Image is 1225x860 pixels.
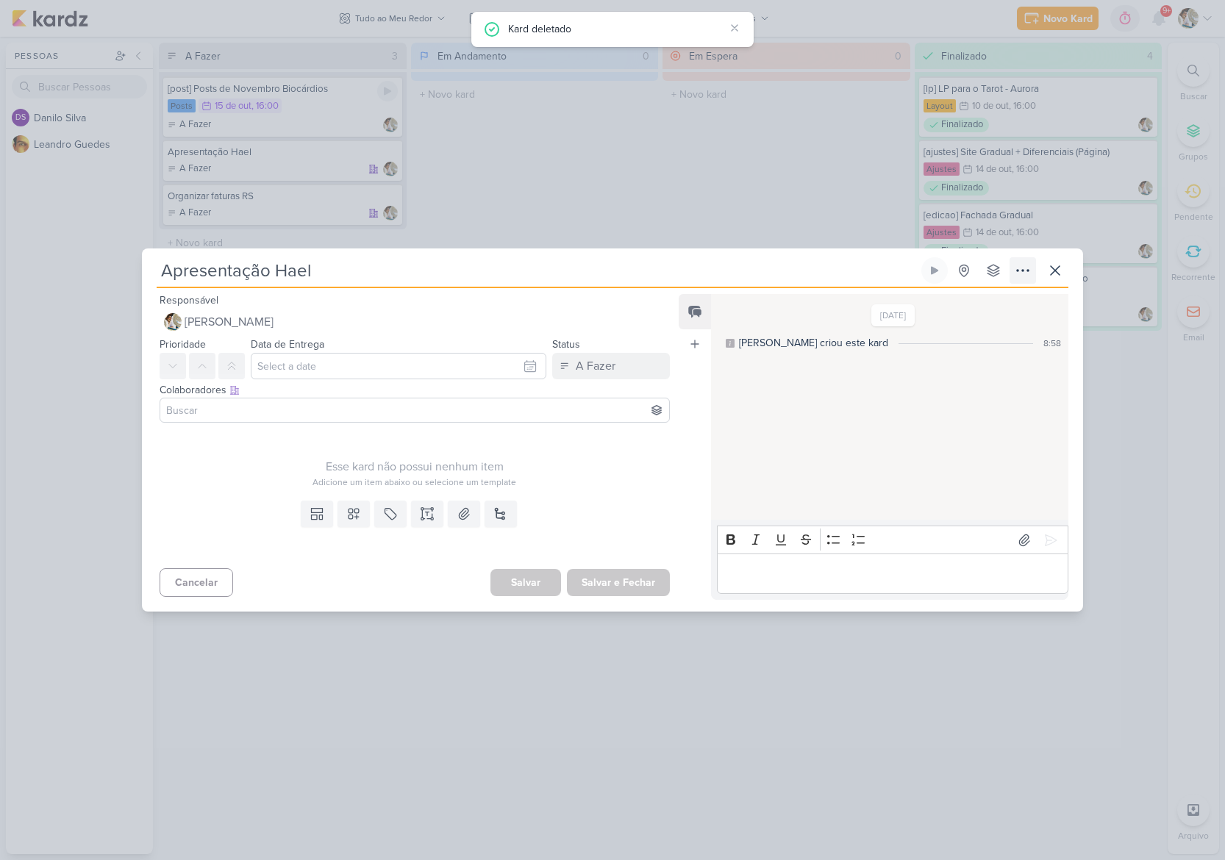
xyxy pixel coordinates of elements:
[160,476,670,489] div: Adicione um item abaixo ou selecione um template
[508,21,724,37] div: Kard deletado
[160,338,206,351] label: Prioridade
[185,313,274,331] span: [PERSON_NAME]
[739,335,888,351] div: Raphael criou este kard
[929,265,940,276] div: Ligar relógio
[160,568,233,597] button: Cancelar
[157,257,918,284] input: Kard Sem Título
[160,309,670,335] button: [PERSON_NAME]
[576,357,615,375] div: A Fazer
[1043,337,1061,350] div: 8:58
[726,339,735,348] div: Este log é visível à todos no kard
[160,294,218,307] label: Responsável
[552,353,670,379] button: A Fazer
[251,338,324,351] label: Data de Entrega
[164,313,182,331] img: Raphael Simas
[160,458,670,476] div: Esse kard não possui nenhum item
[552,338,580,351] label: Status
[717,526,1068,554] div: Editor toolbar
[160,382,670,398] div: Colaboradores
[163,401,666,419] input: Buscar
[251,353,546,379] input: Select a date
[717,553,1068,594] div: Editor editing area: main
